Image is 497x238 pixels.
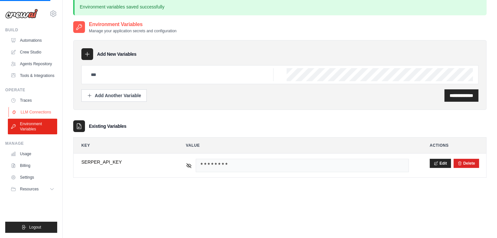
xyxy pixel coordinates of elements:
div: Build [5,27,57,33]
button: Logout [5,222,57,233]
button: Edit [430,159,451,168]
a: Automations [8,35,57,46]
a: Agents Repository [8,59,57,69]
a: Tools & Integrations [8,70,57,81]
span: Logout [29,225,41,230]
p: Manage your application secrets and configuration [89,28,176,34]
a: Billing [8,160,57,171]
button: Resources [8,184,57,194]
h3: Add New Variables [97,51,137,57]
span: SERPER_API_KEY [81,159,165,165]
a: Usage [8,149,57,159]
a: Traces [8,95,57,106]
div: Manage [5,141,57,146]
a: LLM Connections [8,107,58,117]
h2: Environment Variables [89,21,176,28]
div: Add Another Variable [87,92,141,99]
th: Key [74,138,173,153]
a: Environment Variables [8,119,57,134]
img: Logo [5,9,38,19]
button: Delete [457,161,475,166]
a: Settings [8,172,57,183]
button: Add Another Variable [81,89,147,102]
th: Actions [422,138,486,153]
th: Value [178,138,417,153]
h3: Existing Variables [89,123,126,129]
span: Resources [20,186,39,192]
a: Crew Studio [8,47,57,57]
div: Operate [5,87,57,93]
